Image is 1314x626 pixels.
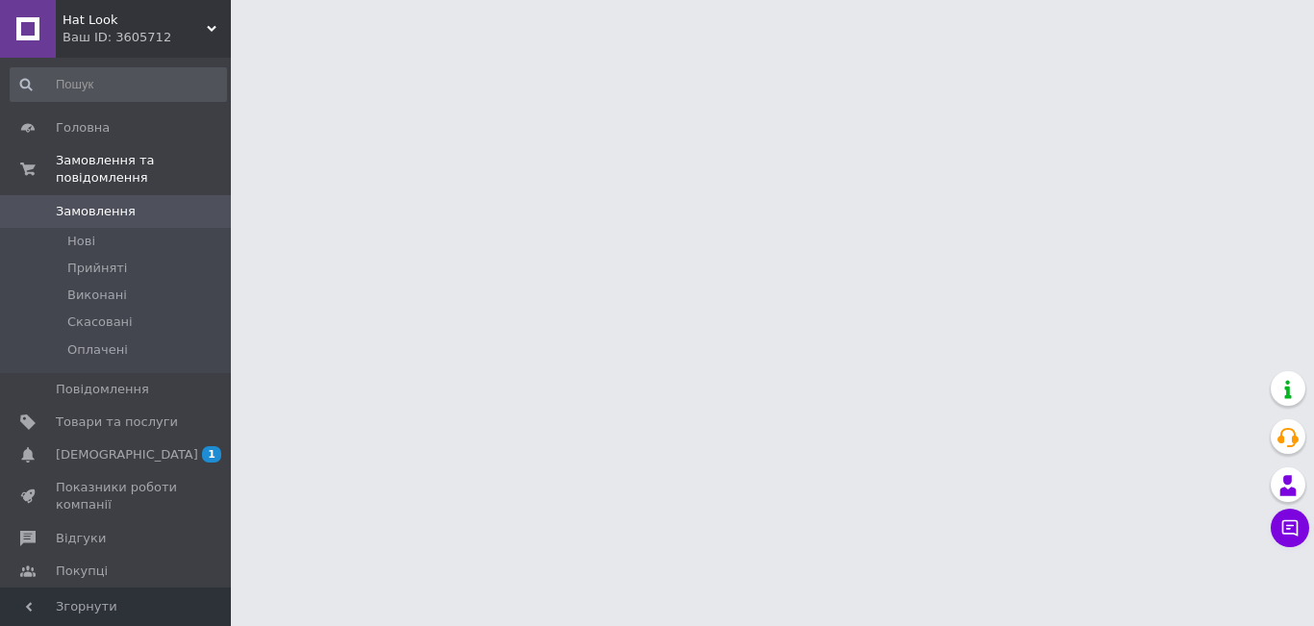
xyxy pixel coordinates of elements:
span: 1 [202,446,221,463]
span: Головна [56,119,110,137]
span: Товари та послуги [56,413,178,431]
span: Виконані [67,287,127,304]
span: Замовлення та повідомлення [56,152,231,187]
span: Відгуки [56,530,106,547]
span: Скасовані [67,313,133,331]
span: Hat Look [63,12,207,29]
span: Покупці [56,563,108,580]
span: Замовлення [56,203,136,220]
input: Пошук [10,67,227,102]
span: Оплачені [67,341,128,359]
span: Показники роботи компанії [56,479,178,513]
span: Прийняті [67,260,127,277]
button: Чат з покупцем [1271,509,1309,547]
span: Повідомлення [56,381,149,398]
span: Нові [67,233,95,250]
span: [DEMOGRAPHIC_DATA] [56,446,198,463]
div: Ваш ID: 3605712 [63,29,231,46]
